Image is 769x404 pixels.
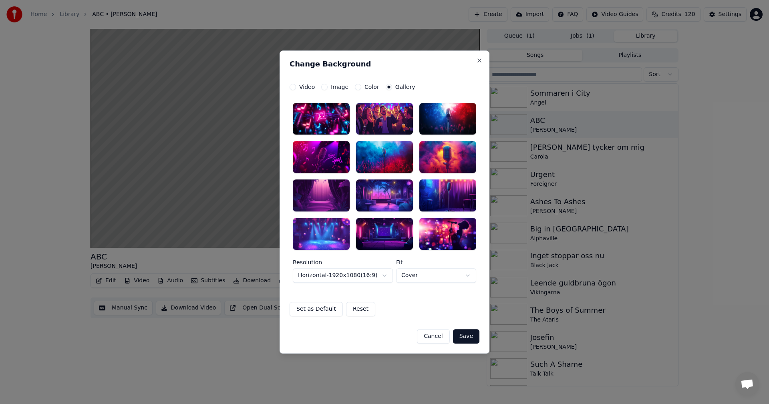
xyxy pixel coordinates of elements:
[293,259,393,265] label: Resolution
[417,329,449,344] button: Cancel
[395,84,415,90] label: Gallery
[290,302,343,316] button: Set as Default
[331,84,348,90] label: Image
[299,84,315,90] label: Video
[364,84,379,90] label: Color
[453,329,479,344] button: Save
[290,60,479,68] h2: Change Background
[346,302,375,316] button: Reset
[396,259,476,265] label: Fit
